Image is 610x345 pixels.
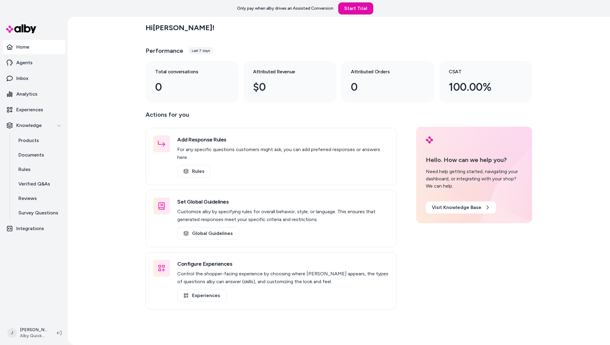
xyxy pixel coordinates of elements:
span: J [7,328,17,338]
p: Rules [18,166,30,173]
a: Agents [2,55,65,70]
p: Hello. How can we help you? [426,155,522,164]
a: Experiences [177,289,226,302]
a: Global Guidelines [177,227,239,240]
p: Agents [16,59,33,66]
span: Alby QuickStart Store [20,333,47,339]
a: Attributed Revenue $0 [243,61,336,103]
button: Knowledge [2,118,65,133]
a: Home [2,40,65,54]
a: Inbox [2,71,65,86]
p: Experiences [16,106,43,113]
p: Customize alby by specifying rules for overall behavior, style, or language. This ensures that ge... [177,208,389,223]
a: Visit Knowledge Base [426,201,496,214]
div: 100.00% [449,79,513,95]
h3: Performance [146,46,183,55]
div: 0 [351,79,415,95]
button: J[PERSON_NAME]Alby QuickStart Store [4,323,52,343]
h3: Configure Experiences [177,260,389,268]
a: Total conversations 0 [146,61,239,103]
p: Actions for you [146,110,397,124]
a: Survey Questions [12,206,65,220]
p: Control the shopper-facing experience by choosing where [PERSON_NAME] appears, the types of quest... [177,270,389,286]
p: Integrations [16,225,44,232]
a: Documents [12,148,65,162]
div: Need help getting started, navigating your dashboard, or integrating with your shop? We can help. [426,168,522,190]
a: Reviews [12,191,65,206]
h3: CSAT [449,68,513,75]
img: alby Logo [6,24,36,33]
p: Verified Q&As [18,180,50,188]
p: [PERSON_NAME] [20,327,47,333]
p: Documents [18,151,44,159]
a: Integrations [2,221,65,236]
p: Home [16,43,29,51]
a: Rules [12,162,65,177]
a: Verified Q&As [12,177,65,191]
a: Rules [177,165,211,178]
h3: Attributed Orders [351,68,415,75]
h3: Add Response Rules [177,135,389,144]
p: Knowledge [16,122,42,129]
p: Analytics [16,90,37,98]
h2: Hi [PERSON_NAME] ! [146,23,214,32]
div: Last 7 days [188,47,213,54]
div: $0 [253,79,317,95]
div: 0 [155,79,219,95]
img: alby Logo [426,136,433,144]
a: Products [12,133,65,148]
a: Attributed Orders 0 [341,61,434,103]
h3: Attributed Revenue [253,68,317,75]
h3: Set Global Guidelines [177,198,389,206]
a: Start Trial [338,2,373,14]
a: CSAT 100.00% [439,61,532,103]
p: Only pay when alby drives an Assisted Conversion [237,5,333,11]
a: Experiences [2,103,65,117]
p: Survey Questions [18,209,58,217]
h3: Total conversations [155,68,219,75]
p: Reviews [18,195,37,202]
a: Analytics [2,87,65,101]
p: Inbox [16,75,28,82]
p: For any specific questions customers might ask, you can add preferred responses or answers here. [177,146,389,161]
p: Products [18,137,39,144]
